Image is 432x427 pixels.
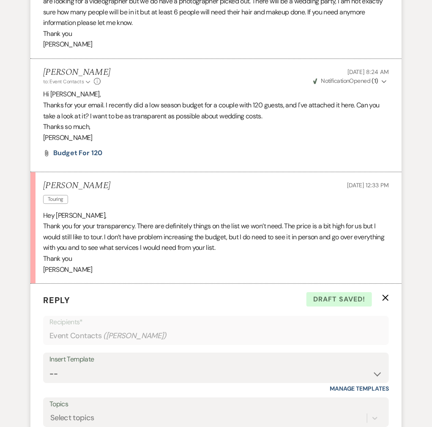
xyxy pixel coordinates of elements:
span: Touring [43,195,68,204]
span: [DATE] 8:24 AM [347,68,389,76]
a: Budget for 120 [53,150,102,156]
span: ( [PERSON_NAME] ) [103,330,167,342]
p: Hi [PERSON_NAME], [43,89,389,100]
button: NotificationOpened (1) [312,77,389,85]
div: Insert Template [49,353,383,366]
p: Hey [PERSON_NAME], [43,210,389,221]
span: Reply [43,295,70,306]
p: Thank you for your transparency. There are definitely things on the list we won’t need. The price... [43,221,389,253]
p: [PERSON_NAME] [43,132,389,143]
p: [PERSON_NAME] [43,39,389,50]
p: Thanks so much, [43,121,389,132]
label: Topics [49,398,383,411]
h5: [PERSON_NAME] [43,181,110,191]
p: Recipients* [49,317,383,328]
a: Manage Templates [330,385,389,392]
p: Thank you [43,28,389,39]
div: Select topics [50,413,94,424]
span: Draft saved! [306,292,372,307]
p: [PERSON_NAME] [43,264,389,275]
button: to: Event Contacts [43,78,92,85]
span: to: Event Contacts [43,78,84,85]
div: Event Contacts [49,328,383,344]
span: Opened [313,77,378,85]
p: Thanks for your email. I recently did a low season budget for a couple with 120 guests, and I've ... [43,100,389,121]
span: Notification [321,77,349,85]
strong: ( 1 ) [372,77,378,85]
h5: [PERSON_NAME] [43,67,110,78]
p: Thank you [43,253,389,264]
span: [DATE] 12:33 PM [347,181,389,189]
span: Budget for 120 [53,148,102,157]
